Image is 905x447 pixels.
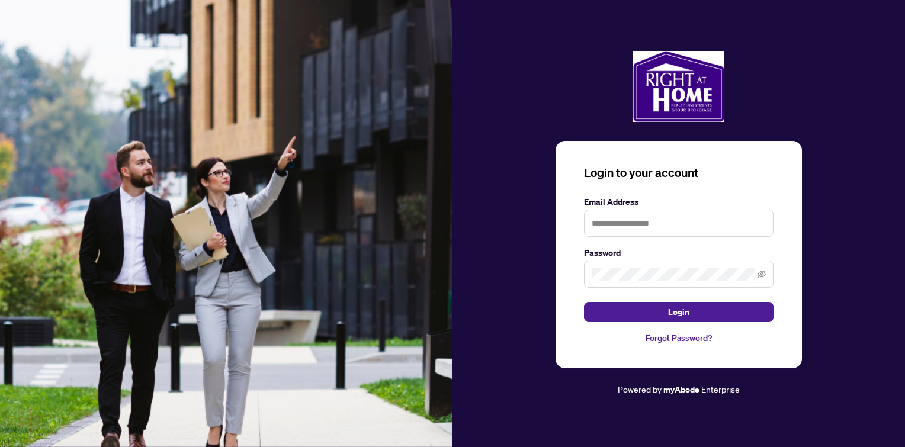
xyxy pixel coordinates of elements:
label: Password [584,246,774,259]
span: eye-invisible [758,270,766,278]
label: Email Address [584,195,774,208]
img: ma-logo [633,51,724,122]
span: Enterprise [701,384,740,394]
a: Forgot Password? [584,332,774,345]
a: myAbode [663,383,699,396]
span: Powered by [618,384,662,394]
button: Login [584,302,774,322]
h3: Login to your account [584,165,774,181]
span: Login [668,303,689,321]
